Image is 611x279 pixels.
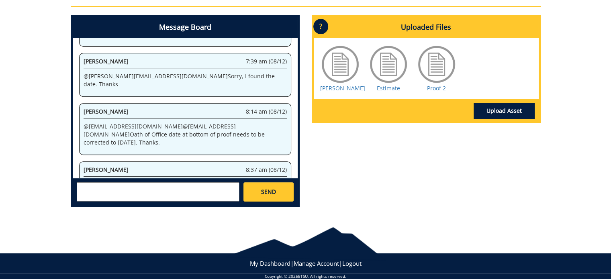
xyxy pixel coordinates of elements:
[342,259,362,267] a: Logout
[73,17,298,38] h4: Message Board
[427,84,446,92] a: Proof 2
[77,182,239,202] textarea: messageToSend
[246,166,287,174] span: 8:37 am (08/12)
[246,108,287,116] span: 8:14 am (08/12)
[294,259,339,267] a: Manage Account
[84,122,287,147] p: @ [EMAIL_ADDRESS][DOMAIN_NAME] @ [EMAIL_ADDRESS][DOMAIN_NAME] Oath of Office date at bottom of pr...
[298,273,308,279] a: ETSU
[474,103,535,119] a: Upload Asset
[314,17,539,38] h4: Uploaded Files
[84,166,129,173] span: [PERSON_NAME]
[313,19,328,34] p: ?
[246,57,287,65] span: 7:39 am (08/12)
[243,182,293,202] a: SEND
[84,72,287,88] p: @ [PERSON_NAME][EMAIL_ADDRESS][DOMAIN_NAME] Sorry, I found the date. Thanks
[261,188,276,196] span: SEND
[84,108,129,115] span: [PERSON_NAME]
[377,84,400,92] a: Estimate
[320,84,365,92] a: [PERSON_NAME]
[84,57,129,65] span: [PERSON_NAME]
[250,259,290,267] a: My Dashboard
